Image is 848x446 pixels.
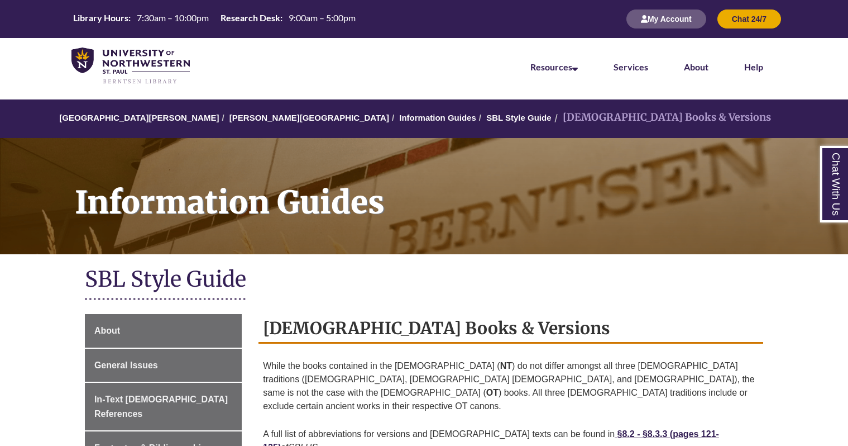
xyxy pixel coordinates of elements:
span: General Issues [94,360,158,370]
a: Hours Today [69,12,360,27]
strong: NT [500,361,512,371]
a: [GEOGRAPHIC_DATA][PERSON_NAME] [59,113,219,122]
th: Library Hours: [69,12,132,24]
span: 9:00am – 5:00pm [289,12,356,23]
a: My Account [626,14,706,23]
a: General Issues [85,349,242,382]
a: About [85,314,242,348]
span: 7:30am – 10:00pm [137,12,209,23]
th: Research Desk: [216,12,284,24]
a: Help [744,61,763,72]
a: Resources [530,61,578,72]
a: In-Text [DEMOGRAPHIC_DATA] References [85,383,242,430]
h2: [DEMOGRAPHIC_DATA] Books & Versions [258,314,763,344]
a: Information Guides [399,113,476,122]
a: SBL Style Guide [486,113,551,122]
table: Hours Today [69,12,360,26]
button: Chat 24/7 [717,10,781,29]
h1: Information Guides [63,138,848,240]
span: About [94,326,120,335]
span: In-Text [DEMOGRAPHIC_DATA] References [94,395,228,419]
h1: SBL Style Guide [85,265,763,295]
p: While the books contained in the [DEMOGRAPHIC_DATA] ( ) do not differ amongst all three [DEMOGRAP... [263,355,759,417]
button: My Account [626,10,706,29]
a: Chat 24/7 [717,14,781,23]
strong: OT [486,388,499,397]
img: UNWSP Library Logo [71,48,190,85]
a: About [684,61,708,72]
a: [PERSON_NAME][GEOGRAPHIC_DATA] [229,113,389,122]
a: Services [614,61,648,72]
li: [DEMOGRAPHIC_DATA] Books & Versions [552,110,771,126]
